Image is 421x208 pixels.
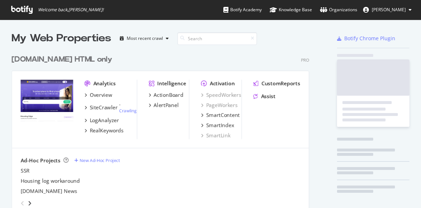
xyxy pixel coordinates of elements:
[93,80,116,87] div: Analytics
[201,91,241,99] a: SpeedWorkers
[344,35,395,42] div: Botify Chrome Plugin
[210,80,235,87] div: Activation
[80,157,120,163] div: New Ad-Hoc Project
[337,35,395,42] a: Botify Chrome Plugin
[74,157,120,163] a: New Ad-Hoc Project
[90,117,119,124] div: LogAnalyzer
[90,104,118,111] div: SiteCrawler
[270,6,312,13] div: Knowledge Base
[38,7,104,13] span: Welcome back, [PERSON_NAME] !
[201,101,237,109] a: PageWorkers
[12,54,112,65] div: [DOMAIN_NAME] HTML only
[301,57,309,63] div: Pro
[117,33,172,44] button: Most recent crawl
[201,122,234,129] a: SmartIndex
[206,112,240,119] div: SmartContent
[127,36,163,41] div: Most recent crawl
[85,101,137,114] a: SiteCrawler- Crawling
[12,31,111,46] div: My Web Properties
[85,127,124,134] a: RealKeywords
[27,200,32,207] div: angle-right
[154,91,184,99] div: ActionBoard
[90,127,124,134] div: RealKeywords
[12,54,115,65] a: [DOMAIN_NAME] HTML only
[253,93,275,100] a: Assist
[157,80,186,87] div: Intelligence
[201,112,240,119] a: SmartContent
[21,187,77,195] a: [DOMAIN_NAME] News
[372,7,406,13] span: Bikash Behera
[119,101,137,114] div: -
[21,167,30,174] a: SSR
[149,101,179,109] a: AlertPanel
[21,80,73,122] img: www.Housing.com
[261,80,300,87] div: CustomReports
[357,4,417,16] button: [PERSON_NAME]
[261,93,275,100] div: Assist
[253,80,300,87] a: CustomReports
[320,6,357,13] div: Organizations
[177,32,257,45] input: Search
[119,108,137,114] a: Crawling
[90,91,112,99] div: Overview
[85,91,112,99] a: Overview
[201,132,230,139] a: SmartLink
[223,6,262,13] div: Botify Academy
[21,177,80,184] a: Housing log workaround
[85,117,119,124] a: LogAnalyzer
[149,91,184,99] a: ActionBoard
[21,157,60,164] div: Ad-Hoc Projects
[206,122,234,129] div: SmartIndex
[154,101,179,109] div: AlertPanel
